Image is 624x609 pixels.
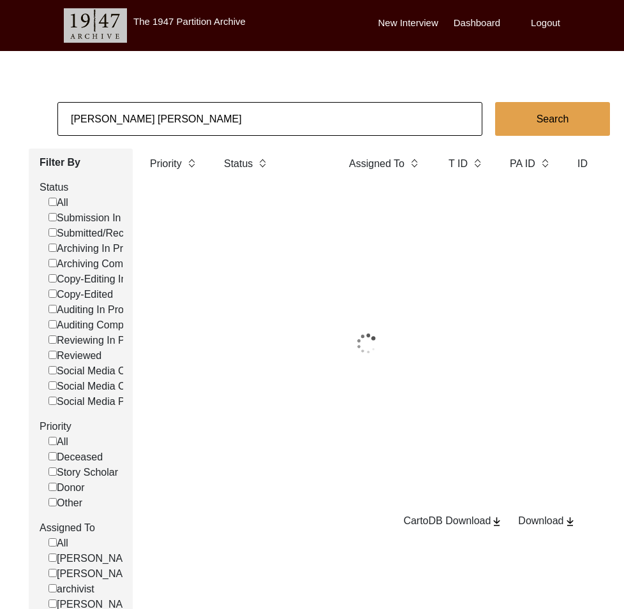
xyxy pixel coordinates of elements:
[378,16,438,31] label: New Interview
[48,195,68,210] label: All
[48,256,151,272] label: Archiving Completed
[48,480,85,495] label: Donor
[48,437,57,445] input: All
[403,513,503,529] div: CartoDB Download
[48,566,141,582] label: [PERSON_NAME]
[531,16,560,31] label: Logout
[48,366,57,374] input: Social Media Curation In Progress
[48,363,212,379] label: Social Media Curation In Progress
[48,452,57,460] input: Deceased
[48,198,57,206] input: All
[150,156,182,172] label: Priority
[40,419,123,434] label: Priority
[48,483,57,491] input: Donor
[48,320,57,328] input: Auditing Completed
[48,584,57,592] input: archivist
[48,551,141,566] label: [PERSON_NAME]
[48,582,94,597] label: archivist
[57,102,482,136] input: Search...
[48,394,163,409] label: Social Media Published
[187,156,196,170] img: sort-button.png
[48,259,57,267] input: Archiving Completed
[133,16,246,27] label: The 1947 Partition Archive
[48,305,57,313] input: Auditing In Progress
[48,536,68,551] label: All
[48,274,57,282] input: Copy-Editing In Progress
[48,569,57,577] input: [PERSON_NAME]
[48,272,170,287] label: Copy-Editing In Progress
[495,102,610,136] button: Search
[224,156,253,172] label: Status
[64,8,127,43] img: header-logo.png
[48,381,57,390] input: Social Media Curated
[318,312,415,376] img: 1*9EBHIOzhE1XfMYoKz1JcsQ.gif
[258,156,267,170] img: sort-button.png
[48,213,57,221] input: Submission In Progress
[473,156,482,170] img: sort-button.png
[48,335,57,344] input: Reviewing In Progress
[48,554,57,562] input: [PERSON_NAME]
[48,465,118,480] label: Story Scholar
[349,156,405,172] label: Assigned To
[40,520,123,536] label: Assigned To
[48,302,149,318] label: Auditing In Progress
[48,538,57,547] input: All
[410,156,419,170] img: sort-button.png
[577,156,588,172] label: ID
[48,318,146,333] label: Auditing Completed
[48,241,154,256] label: Archiving In Progress
[48,450,103,465] label: Deceased
[48,226,148,241] label: Submitted/Received
[48,379,154,394] label: Social Media Curated
[48,244,57,252] input: Archiving In Progress
[48,290,57,298] input: Copy-Edited
[48,333,159,348] label: Reviewing In Progress
[449,156,468,172] label: T ID
[48,397,57,405] input: Social Media Published
[540,156,549,170] img: sort-button.png
[510,156,535,172] label: PA ID
[48,351,57,359] input: Reviewed
[518,513,576,529] div: Download
[491,516,503,527] img: download-button.png
[48,287,113,302] label: Copy-Edited
[564,516,576,527] img: download-button.png
[48,228,57,237] input: Submitted/Received
[48,348,101,363] label: Reviewed
[48,498,57,506] input: Other
[48,599,57,608] input: [PERSON_NAME]
[40,180,123,195] label: Status
[48,495,82,511] label: Other
[40,155,123,170] label: Filter By
[48,467,57,476] input: Story Scholar
[454,16,500,31] label: Dashboard
[48,210,165,226] label: Submission In Progress
[48,434,68,450] label: All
